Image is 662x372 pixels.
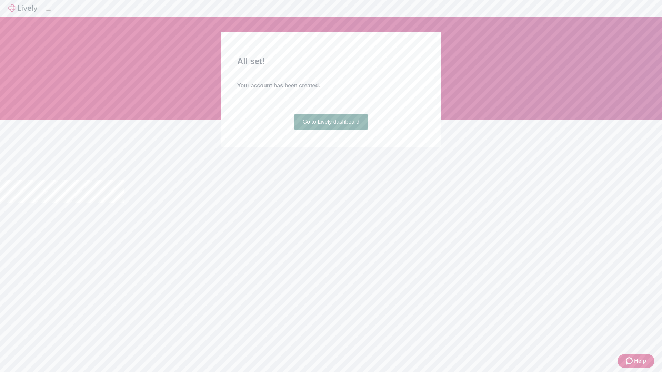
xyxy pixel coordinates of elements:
[8,4,37,12] img: Lively
[237,82,425,90] h4: Your account has been created.
[46,9,51,11] button: Log out
[634,357,646,365] span: Help
[618,354,654,368] button: Zendesk support iconHelp
[294,114,368,130] a: Go to Lively dashboard
[237,55,425,68] h2: All set!
[626,357,634,365] svg: Zendesk support icon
